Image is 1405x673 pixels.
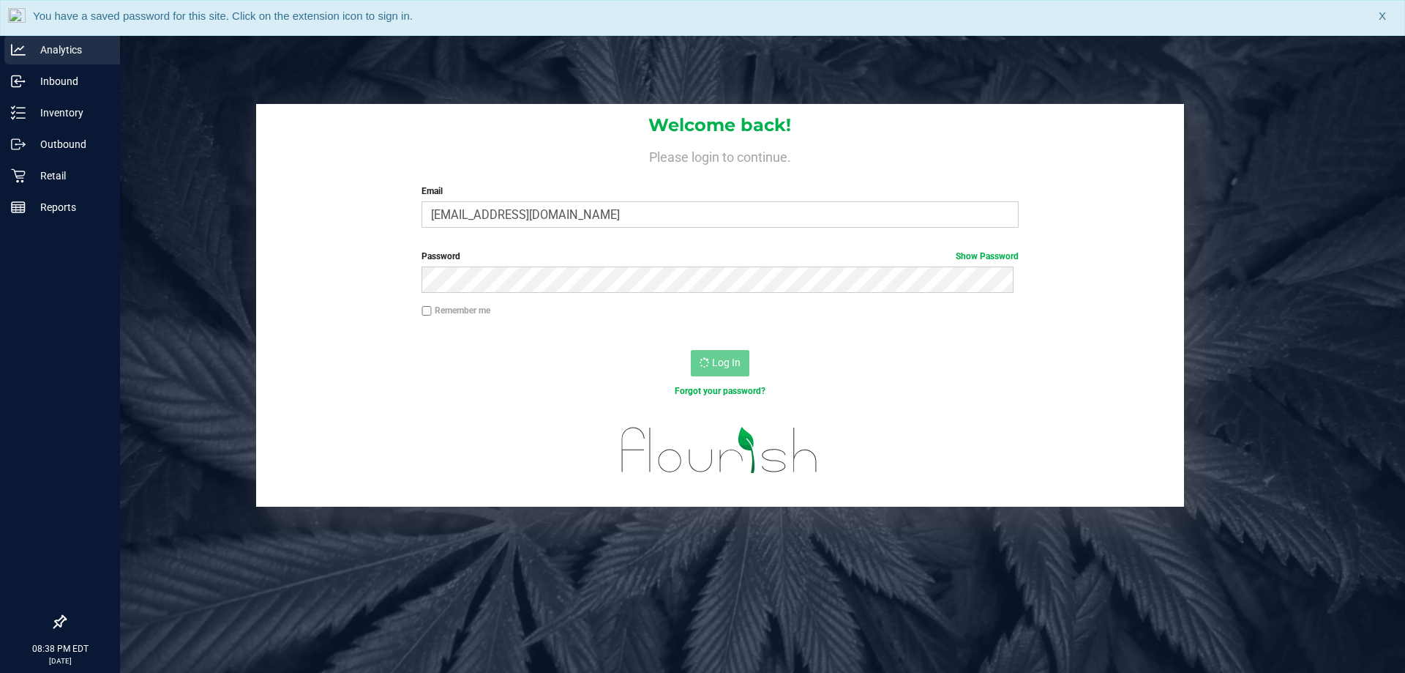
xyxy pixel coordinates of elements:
[11,200,26,215] inline-svg: Reports
[675,386,765,396] a: Forgot your password?
[956,251,1019,261] a: Show Password
[26,135,113,153] p: Outbound
[604,413,836,488] img: flourish_logo.svg
[256,116,1184,135] h1: Welcome back!
[256,146,1184,164] h4: Please login to continue.
[7,642,113,655] p: 08:38 PM EDT
[26,41,113,59] p: Analytics
[11,137,26,152] inline-svg: Outbound
[26,167,113,185] p: Retail
[33,10,413,22] span: You have a saved password for this site. Click on the extension icon to sign in.
[26,72,113,90] p: Inbound
[8,8,26,28] img: notLoggedInIcon.png
[1379,8,1386,25] span: X
[7,655,113,666] p: [DATE]
[691,350,749,376] button: Log In
[11,168,26,183] inline-svg: Retail
[11,74,26,89] inline-svg: Inbound
[26,198,113,216] p: Reports
[712,357,741,368] span: Log In
[421,185,1018,198] label: Email
[11,105,26,120] inline-svg: Inventory
[11,42,26,57] inline-svg: Analytics
[421,251,460,261] span: Password
[26,104,113,122] p: Inventory
[421,306,432,316] input: Remember me
[421,304,490,317] label: Remember me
